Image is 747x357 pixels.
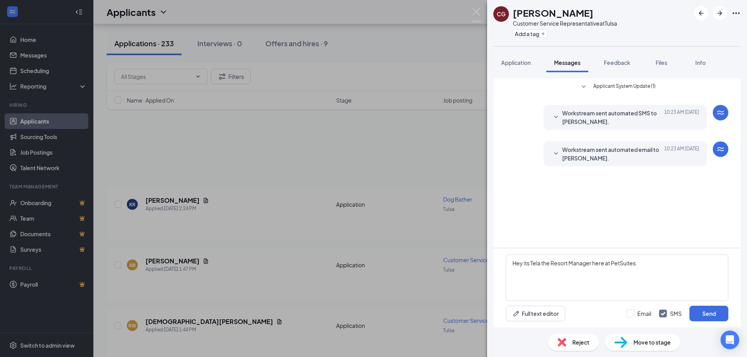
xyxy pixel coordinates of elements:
svg: ArrowRight [715,9,724,18]
div: Customer Service Representative at Tulsa [513,19,617,27]
button: ArrowRight [713,6,727,20]
svg: Plus [541,31,545,36]
span: Application [501,59,531,66]
span: Workstream sent automated SMS to [PERSON_NAME]. [562,109,664,126]
svg: Pen [512,310,520,317]
span: Feedback [604,59,630,66]
svg: SmallChevronDown [579,82,588,92]
svg: SmallChevronDown [551,113,561,122]
button: PlusAdd a tag [513,30,547,38]
button: Send [689,306,728,321]
svg: SmallChevronDown [551,149,561,158]
button: Full text editorPen [506,306,565,321]
svg: WorkstreamLogo [716,108,725,117]
textarea: Hey its Tela the Resort Manager here at PetSuites. [506,254,728,301]
h1: [PERSON_NAME] [513,6,593,19]
button: SmallChevronDownApplicant System Update (1) [579,82,656,92]
div: Open Intercom Messenger [721,331,739,349]
span: Info [695,59,706,66]
span: Files [656,59,667,66]
svg: ArrowLeftNew [696,9,706,18]
span: Messages [554,59,580,66]
span: Move to stage [633,338,671,347]
span: Workstream sent automated email to [PERSON_NAME]. [562,145,664,162]
svg: WorkstreamLogo [716,145,725,154]
button: ArrowLeftNew [694,6,708,20]
span: Reject [572,338,589,347]
svg: Ellipses [731,9,741,18]
div: CG [497,10,505,18]
span: [DATE] 10:23 AM [664,109,699,126]
span: [DATE] 10:23 AM [664,145,699,162]
span: Applicant System Update (1) [593,82,656,92]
